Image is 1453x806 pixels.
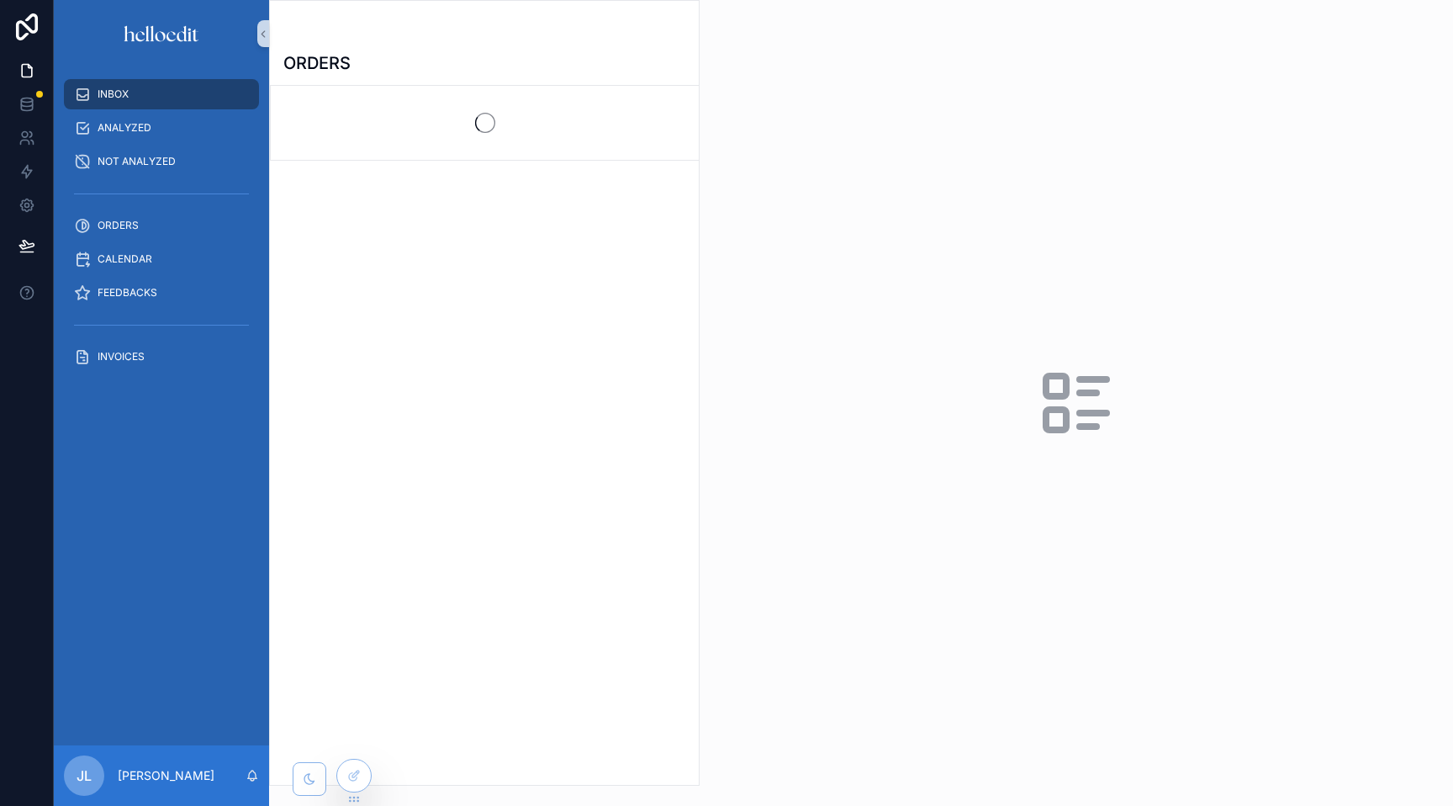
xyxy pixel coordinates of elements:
a: ANALYZED [64,113,259,143]
span: INBOX [98,87,129,101]
span: CALENDAR [98,252,152,266]
p: [PERSON_NAME] [118,767,214,784]
span: ANALYZED [98,121,151,135]
span: INVOICES [98,350,145,363]
span: ORDERS [98,219,139,232]
span: NOT ANALYZED [98,155,176,168]
a: INVOICES [64,342,259,372]
div: scrollable content [54,67,269,394]
a: INBOX [64,79,259,109]
span: FEEDBACKS [98,286,157,300]
a: ORDERS [64,210,259,241]
img: App logo [123,20,200,47]
a: CALENDAR [64,244,259,274]
span: JL [77,766,92,786]
h1: ORDERS [283,51,351,75]
a: FEEDBACKS [64,278,259,308]
a: NOT ANALYZED [64,146,259,177]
